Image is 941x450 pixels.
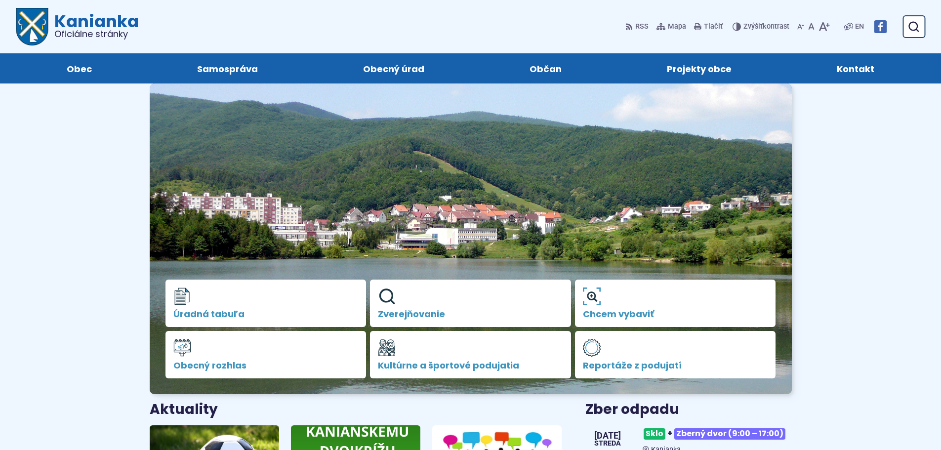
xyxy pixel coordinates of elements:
[743,23,789,31] span: kontrast
[378,361,563,370] span: Kultúrne a športové podujatia
[150,402,218,417] h3: Aktuality
[853,21,866,33] a: EN
[165,280,367,327] a: Úradná tabuľa
[54,30,139,39] span: Oficiálne stránky
[594,440,621,447] span: streda
[173,309,359,319] span: Úradná tabuľa
[370,280,571,327] a: Zverejňovanie
[378,309,563,319] span: Zverejňovanie
[624,53,775,83] a: Projekty obce
[530,53,562,83] span: Občan
[16,8,139,45] a: Logo Kanianka, prejsť na domovskú stránku.
[668,21,686,33] span: Mapa
[583,309,768,319] span: Chcem vybaviť
[625,16,651,37] a: RSS
[197,53,258,83] span: Samospráva
[837,53,874,83] span: Kontakt
[320,53,467,83] a: Obecný úrad
[733,16,791,37] button: Zvýšiťkontrast
[173,361,359,370] span: Obecný rozhlas
[575,331,776,378] a: Reportáže z podujatí
[692,16,725,37] button: Tlačiť
[48,13,139,39] h1: Kanianka
[643,424,791,444] h3: +
[594,431,621,440] span: [DATE]
[16,8,48,45] img: Prejsť na domovskú stránku
[794,53,917,83] a: Kontakt
[817,16,832,37] button: Zväčšiť veľkosť písma
[667,53,732,83] span: Projekty obce
[795,16,806,37] button: Zmenšiť veľkosť písma
[855,21,864,33] span: EN
[67,53,92,83] span: Obec
[575,280,776,327] a: Chcem vybaviť
[24,53,134,83] a: Obec
[370,331,571,378] a: Kultúrne a športové podujatia
[154,53,300,83] a: Samospráva
[585,402,791,417] h3: Zber odpadu
[583,361,768,370] span: Reportáže z podujatí
[704,23,723,31] span: Tlačiť
[165,331,367,378] a: Obecný rozhlas
[635,21,649,33] span: RSS
[806,16,817,37] button: Nastaviť pôvodnú veľkosť písma
[674,428,785,440] span: Zberný dvor (9:00 – 17:00)
[487,53,605,83] a: Občan
[363,53,424,83] span: Obecný úrad
[874,20,887,33] img: Prejsť na Facebook stránku
[655,16,688,37] a: Mapa
[743,22,763,31] span: Zvýšiť
[644,428,665,440] span: Sklo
